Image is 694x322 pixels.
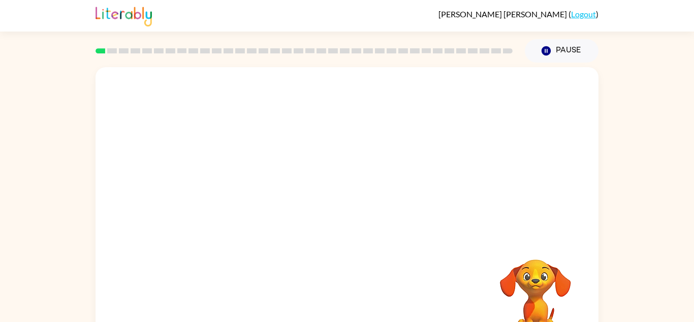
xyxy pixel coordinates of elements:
[438,9,598,19] div: ( )
[571,9,596,19] a: Logout
[96,4,152,26] img: Literably
[438,9,569,19] span: [PERSON_NAME] [PERSON_NAME]
[525,39,598,63] button: Pause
